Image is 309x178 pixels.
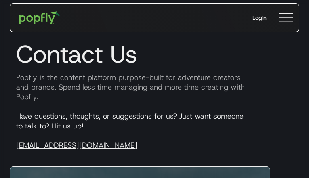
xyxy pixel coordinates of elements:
[252,14,267,22] div: Login
[10,73,299,102] p: Popfly is the content platform purpose-built for adventure creators and brands. Spend less time m...
[10,40,299,69] h1: Contact Us
[10,111,299,150] p: Have questions, thoughts, or suggestions for us? Just want someone to talk to? Hit us up!
[246,7,273,28] a: Login
[13,6,65,30] a: home
[16,140,137,150] a: [EMAIL_ADDRESS][DOMAIN_NAME]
